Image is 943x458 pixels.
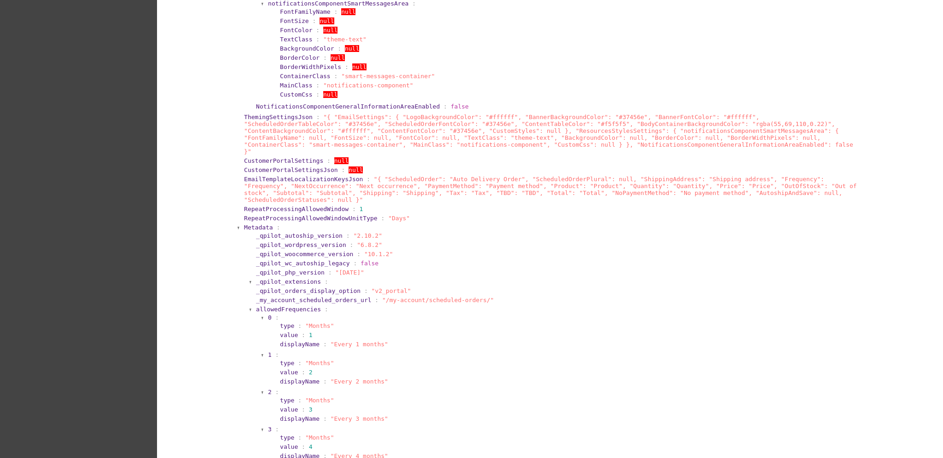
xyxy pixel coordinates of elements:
span: _qpilot_wordpress_version [256,241,346,248]
span: "{ "EmailSettings": { "LogoBackgroundColor": "#ffffff", "BannerBackgroundColor": "#37456e", "Bann... [244,114,853,155]
span: null [349,166,363,173]
span: "v2_portal" [372,287,411,294]
span: type [280,397,294,404]
span: "Days" [388,215,410,222]
span: _qpilot_php_version [256,269,325,276]
span: "Every 3 months" [331,415,388,422]
span: BorderWidthPixels [280,63,341,70]
span: "Months" [305,434,334,441]
span: : [325,306,328,313]
span: : [275,426,279,433]
span: : [334,8,338,15]
span: CustomerPortalSettings [244,157,323,164]
span: ThemingSettingsJson [244,114,313,120]
span: : [275,314,279,321]
span: : [302,369,305,376]
span: displayName [280,415,320,422]
span: : [346,232,350,239]
span: : [323,54,327,61]
span: : [364,287,368,294]
span: : [302,332,305,338]
span: _my_account_scheduled_orders_url [256,297,371,303]
span: : [302,406,305,413]
span: : [316,36,320,43]
span: BorderColor [280,54,320,61]
span: : [313,17,316,24]
span: : [350,241,354,248]
span: : [381,215,385,222]
span: null [323,91,338,98]
span: null [345,45,359,52]
span: null [341,8,355,15]
span: : [353,260,357,267]
span: 1 [360,206,363,212]
span: Metadata [244,224,273,231]
span: false [361,260,378,267]
span: 2 [268,389,272,395]
span: null [334,157,349,164]
span: "{ "ScheduledOrder": "Auto Delivery Order", "ScheduledOrderPlural": null, "ShippingAddress": "Shi... [244,176,857,203]
span: 3 [268,426,272,433]
span: : [341,166,345,173]
span: : [275,389,279,395]
span: "10.1.2" [364,251,393,258]
span: ContainerClass [280,73,331,80]
span: "Every 2 months" [331,378,388,385]
span: "Every 1 months" [331,341,388,348]
span: _qpilot_autoship_version [256,232,343,239]
span: _qpilot_extensions [256,278,321,285]
span: 4 [309,443,313,450]
span: : [352,206,356,212]
span: EmailTemplateLocalizationKeysJson [244,176,363,183]
span: "notifications-component" [323,82,413,89]
span: : [316,27,320,34]
span: : [327,157,331,164]
span: "Months" [305,322,334,329]
span: "/my-account/scheduled-orders/" [382,297,494,303]
span: : [277,224,280,231]
span: type [280,322,294,329]
span: value [280,406,298,413]
span: : [323,341,327,348]
span: allowedFrequencies [256,306,321,313]
span: : [334,73,338,80]
span: : [298,434,302,441]
span: : [367,176,370,183]
span: : [316,82,320,89]
span: _qpilot_woocommerce_version [256,251,353,258]
span: "Months" [305,360,334,366]
span: : [375,297,378,303]
span: : [323,378,327,385]
span: null [323,27,338,34]
span: FontFamilyName [280,8,331,15]
span: TextClass [280,36,312,43]
span: "Months" [305,397,334,404]
span: displayName [280,341,320,348]
span: NotificationsComponentGeneralInformationAreaEnabled [256,103,440,110]
span: _qpilot_wc_autoship_legacy [256,260,350,267]
span: : [298,322,302,329]
span: FontSize [280,17,309,24]
span: "2.10.2" [353,232,382,239]
span: : [298,360,302,366]
span: : [345,63,349,70]
span: : [316,114,320,120]
span: 2 [309,369,313,376]
span: value [280,443,298,450]
span: : [357,251,361,258]
span: null [331,54,345,61]
span: "6.8.2" [357,241,382,248]
span: CustomerPortalSettingsJson [244,166,338,173]
span: : [328,269,332,276]
span: RepeatProcessingAllowedWindowUnitType [244,215,378,222]
span: value [280,332,298,338]
span: BackgroundColor [280,45,334,52]
span: : [323,415,327,422]
span: CustomCss [280,91,312,98]
span: "theme-text" [323,36,367,43]
span: type [280,360,294,366]
span: : [338,45,341,52]
span: value [280,369,298,376]
span: : [302,443,305,450]
span: : [275,351,279,358]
